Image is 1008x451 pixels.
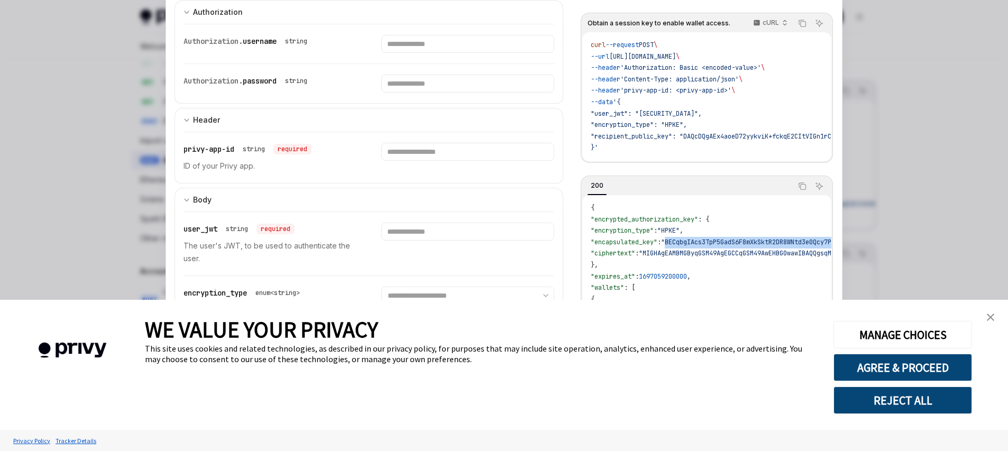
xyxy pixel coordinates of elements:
[243,76,277,86] span: password
[812,179,826,193] button: Ask AI
[591,52,609,61] span: --url
[657,238,661,246] span: :
[661,238,994,246] span: "BECqbgIAcs3TpP5GadS6F8mXkSktR2DR8WNtd3e0Qcy7PpoRHEygpzjFWttntS+SEM3VSr4Thewh18ZP9chseLE="
[591,41,606,49] span: curl
[591,238,657,246] span: "encapsulated_key"
[591,249,635,257] span: "ciphertext"
[184,143,311,155] div: privy-app-id
[591,283,624,292] span: "wallets"
[256,224,295,234] div: required
[184,36,243,46] span: Authorization.
[193,194,212,206] div: Body
[980,307,1001,328] a: close banner
[833,354,972,381] button: AGREE & PROCEED
[145,316,378,343] span: WE VALUE YOUR PRIVACY
[381,223,554,241] input: Enter user_jwt
[639,41,654,49] span: POST
[606,41,639,49] span: --request
[833,386,972,414] button: REJECT ALL
[635,272,639,281] span: :
[763,19,779,27] p: cURL
[184,35,311,48] div: Authorization.username
[731,86,735,95] span: \
[833,321,972,348] button: MANAGE CHOICES
[193,114,220,126] div: Header
[175,108,563,132] button: Expand input section
[381,75,554,93] input: Enter password
[591,121,687,129] span: "encryption_type": "HPKE",
[739,75,743,84] span: \
[184,288,247,298] span: encryption_type
[184,160,356,172] p: ID of your Privy app.
[624,283,635,292] span: : [
[588,19,730,27] span: Obtain a session key to enable wallet access.
[591,98,613,106] span: --data
[620,86,731,95] span: 'privy-app-id: <privy-app-id>'
[145,343,818,364] div: This site uses cookies and related technologies, as described in our privacy policy, for purposes...
[680,226,683,235] span: ,
[184,75,311,87] div: Authorization.password
[795,16,809,30] button: Copy the contents from the code block
[620,75,739,84] span: 'Content-Type: application/json'
[184,76,243,86] span: Authorization.
[591,63,620,72] span: --header
[591,204,594,212] span: {
[613,98,620,106] span: '{
[795,179,809,193] button: Copy the contents from the code block
[184,287,304,299] div: encryption_type
[184,240,356,265] p: The user's JWT, to be used to authenticate the user.
[184,223,295,235] div: user_jwt
[609,52,676,61] span: [URL][DOMAIN_NAME]
[591,226,654,235] span: "encryption_type"
[11,431,53,450] a: Privacy Policy
[591,109,702,118] span: "user_jwt": "[SECURITY_DATA]",
[591,132,950,141] span: "recipient_public_key": "DAQcDQgAEx4aoeD72yykviK+fckqE2CItVIGn1rCnvCXZ1HgpOcMEMialRmTrqIK4oZlYd1"
[812,16,826,30] button: Ask AI
[657,226,680,235] span: "HPKE"
[591,143,598,152] span: }'
[687,272,691,281] span: ,
[588,179,607,192] div: 200
[987,314,994,321] img: close banner
[381,287,554,305] select: Select encryption_type
[591,86,620,95] span: --header
[243,36,277,46] span: username
[591,215,698,224] span: "encrypted_authorization_key"
[747,14,792,32] button: cURL
[184,144,234,154] span: privy-app-id
[676,52,680,61] span: \
[591,295,594,303] span: {
[381,35,554,53] input: Enter username
[654,41,657,49] span: \
[273,144,311,154] div: required
[591,272,635,281] span: "expires_at"
[193,6,243,19] div: Authorization
[591,261,598,269] span: },
[620,63,761,72] span: 'Authorization: Basic <encoded-value>'
[53,431,99,450] a: Tracker Details
[639,272,687,281] span: 1697059200000
[654,226,657,235] span: :
[381,143,554,161] input: Enter privy-app-id
[698,215,709,224] span: : {
[16,327,129,373] img: company logo
[184,224,217,234] span: user_jwt
[761,63,765,72] span: \
[635,249,639,257] span: :
[175,188,563,211] button: Expand input section
[591,75,620,84] span: --header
